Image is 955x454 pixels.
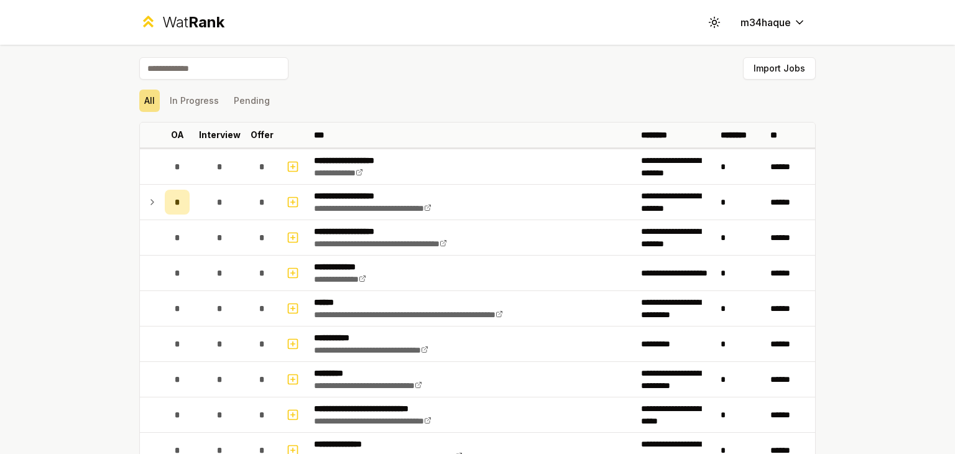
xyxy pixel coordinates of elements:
button: In Progress [165,90,224,112]
div: Wat [162,12,224,32]
a: WatRank [139,12,224,32]
button: All [139,90,160,112]
button: Pending [229,90,275,112]
p: OA [171,129,184,141]
p: Offer [251,129,274,141]
span: m34haque [740,15,791,30]
span: Rank [188,13,224,31]
button: m34haque [731,11,816,34]
button: Import Jobs [743,57,816,80]
p: Interview [199,129,241,141]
